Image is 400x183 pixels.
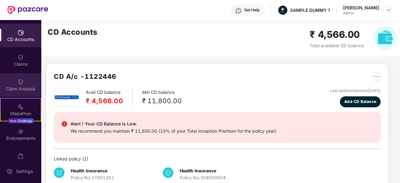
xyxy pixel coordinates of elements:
[373,73,381,80] img: svg+xml;base64,PHN2ZyB4bWxucz0iaHR0cDovL3d3dy53My5vcmcvMjAwMC9zdmciIHdpZHRoPSIyNSIgaGVpZ2h0PSIyNS...
[278,6,287,15] img: Pazcare_Alternative_logo-01-01.png
[18,104,24,110] img: svg+xml;base64,PHN2ZyB4bWxucz0iaHR0cDovL3d3dy53My5vcmcvMjAwMC9zdmciIHdpZHRoPSIyMSIgaGVpZ2h0PSIyMC...
[14,168,35,175] div: Settings
[18,29,24,36] img: svg+xml;base64,PHN2ZyBpZD0iQ0RfQWNjb3VudHMiIGRhdGEtbmFtZT0iQ0QgQWNjb3VudHMiIHhtbG5zPSJodHRwOi8vd3...
[48,26,98,38] h2: CD Accounts
[180,168,216,173] b: Health Insurance
[310,27,364,42] h2: ₹ 4,566.00
[18,54,24,60] img: svg+xml;base64,PHN2ZyBpZD0iQ2xhaW0iIHhtbG5zPSJodHRwOi8vd3d3LnczLm9yZy8yMDAwL3N2ZyIgd2lkdGg9IjIwIi...
[18,153,24,159] img: svg+xml;base64,PHN2ZyBpZD0iTXlfT3JkZXJzIiBkYXRhLW5hbWU9Ik15IE9yZGVycyIgeG1sbnM9Imh0dHA6Ly93d3cudz...
[71,168,107,173] b: Health Insurance
[343,11,379,16] div: Admin
[71,174,121,181] div: Policy No. 37601262
[340,96,381,107] button: Add CD Balance
[373,26,397,50] img: svg+xml;base64,PHN2ZyB4bWxucz0iaHR0cDovL3d3dy53My5vcmcvMjAwMC9zdmciIHhtbG5zOnhsaW5rPSJodHRwOi8vd3...
[142,89,182,106] div: Min CD balance
[70,128,276,135] div: We recommend you maintain ₹ 11,800.00 (10% of your Total Inception Premium for the policy year)
[180,174,247,181] div: Policy No. 304000504
[8,6,48,14] img: New Pazcare Logo
[55,95,79,99] img: edel.png
[8,118,34,123] div: New Challenge
[235,8,242,14] img: svg+xml;base64,PHN2ZyBpZD0iSGVscC0zMngzMiIgeG1sbnM9Imh0dHA6Ly93d3cudzMub3JnLzIwMDAvc3ZnIiB3aWR0aD...
[54,167,64,178] img: svg+xml;base64,PHN2ZyB4bWxucz0iaHR0cDovL3d3dy53My5vcmcvMjAwMC9zdmciIHdpZHRoPSIzNCIgaGVpZ2h0PSIzNC...
[386,8,391,13] img: svg+xml;base64,PHN2ZyBpZD0iRHJvcGRvd24tMzJ4MzIiIHhtbG5zPSJodHRwOi8vd3d3LnczLm9yZy8yMDAwL3N2ZyIgd2...
[54,71,116,82] h2: CD A/c - 1122446
[244,8,259,13] div: Get Help
[7,168,13,175] img: svg+xml;base64,PHN2ZyBpZD0iU2V0dGluZy0yMHgyMCIgeG1sbnM9Imh0dHA6Ly93d3cudzMub3JnLzIwMDAvc3ZnIiB3aW...
[62,121,67,127] img: svg+xml;base64,PHN2ZyBpZD0iRGFuZ2VyX2FsZXJ0IiBkYXRhLW5hbWU9IkRhbmdlciBhbGVydCIgeG1sbnM9Imh0dHA6Ly...
[142,96,182,106] div: ₹ 11,800.00
[330,88,381,94] div: Last updated balance [DATE]
[70,120,276,128] div: Alert ! Your CD Balance is Low.
[1,110,41,117] div: Stepathon
[163,167,173,178] img: svg+xml;base64,PHN2ZyB4bWxucz0iaHR0cDovL3d3dy53My5vcmcvMjAwMC9zdmciIHdpZHRoPSIzNCIgaGVpZ2h0PSIzNC...
[290,7,330,13] div: SAMPLE DUMMY 1
[86,89,133,106] div: Avail CD balance
[18,128,24,135] img: svg+xml;base64,PHN2ZyBpZD0iRW5kb3JzZW1lbnRzIiB4bWxucz0iaHR0cDovL3d3dy53My5vcmcvMjAwMC9zdmciIHdpZH...
[343,5,379,11] div: [PERSON_NAME]
[310,43,364,48] span: Total available CD balance
[54,155,381,162] div: Linked policy ( 2 )
[18,79,24,85] img: svg+xml;base64,PHN2ZyBpZD0iQ2xhaW0iIHhtbG5zPSJodHRwOi8vd3d3LnczLm9yZy8yMDAwL3N2ZyIgd2lkdGg9IjIwIi...
[86,96,123,106] h2: ₹ 4,566.00
[344,99,377,105] span: Add CD Balance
